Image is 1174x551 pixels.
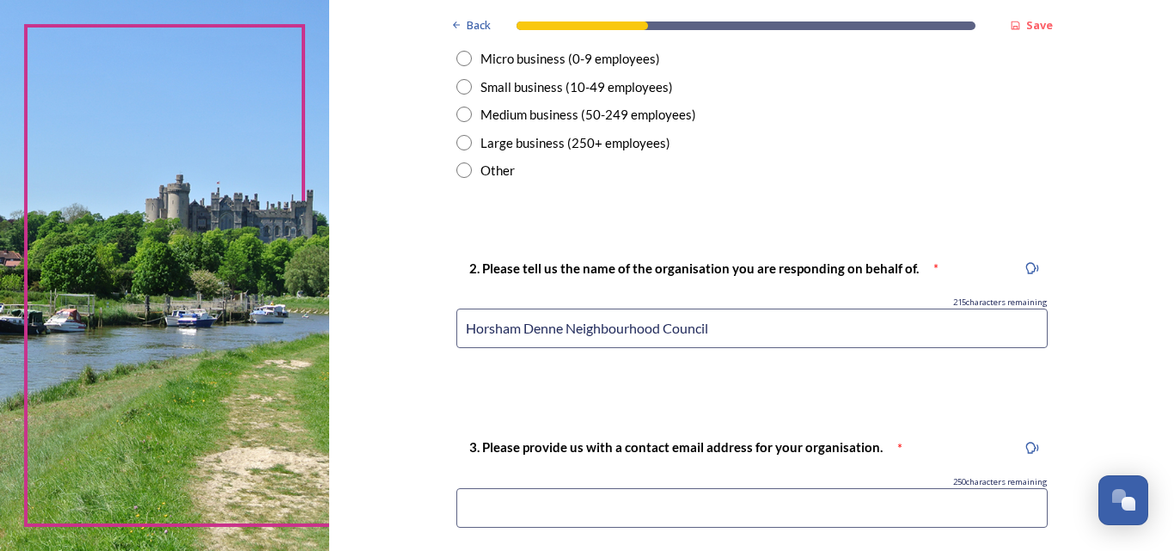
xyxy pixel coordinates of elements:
div: Small business (10-49 employees) [480,77,673,97]
span: 215 characters remaining [953,297,1048,309]
strong: Save [1026,17,1053,33]
div: Other [480,161,515,181]
div: Medium business (50-249 employees) [480,105,696,125]
span: 250 characters remaining [953,476,1048,488]
span: Back [467,17,491,34]
div: Large business (250+ employees) [480,133,670,153]
strong: 3. Please provide us with a contact email address for your organisation. [469,439,883,455]
button: Open Chat [1098,475,1148,525]
div: Micro business (0-9 employees) [480,49,660,69]
strong: 2. Please tell us the name of the organisation you are responding on behalf of. [469,260,919,276]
